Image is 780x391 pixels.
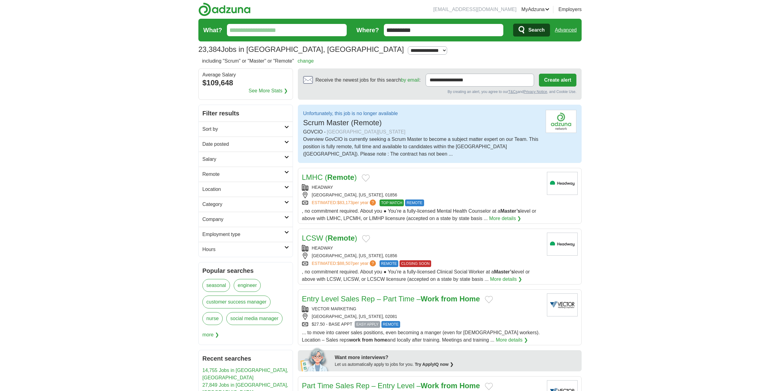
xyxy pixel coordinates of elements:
label: Where? [357,25,379,35]
span: more ❯ [202,329,219,341]
strong: Remote [328,234,355,242]
h2: Hours [202,246,284,253]
h2: Popular searches [202,266,289,275]
a: More details ❯ [496,336,528,344]
button: Search [513,24,550,37]
a: engineer [234,279,261,292]
span: REMOTE [381,321,400,328]
a: Category [199,197,293,212]
a: customer success manager [202,296,271,308]
label: What? [203,25,222,35]
a: Employment type [199,227,293,242]
a: VECTOR MARKETING [312,306,356,311]
img: Headway logo [547,172,578,195]
p: Unfortunately, this job is no longer available [303,110,398,117]
a: 14,755 Jobs in [GEOGRAPHIC_DATA], [GEOGRAPHIC_DATA] [202,368,288,380]
div: [GEOGRAPHIC_DATA], [US_STATE], 01856 [302,253,542,259]
a: Sort by [199,122,293,137]
a: by email [401,77,419,83]
span: $83,173 [337,200,353,205]
a: T&Cs [508,90,517,94]
a: See More Stats ❯ [249,87,288,95]
div: By creating an alert, you agree to our and , and Cookie Use. [303,89,576,95]
h2: Category [202,201,284,208]
span: Search [528,24,544,36]
h2: Sort by [202,126,284,133]
h2: Location [202,186,284,193]
a: More details ❯ [490,276,522,283]
div: [GEOGRAPHIC_DATA][US_STATE] [327,128,405,136]
div: Overview GovCIO is currently seeking a Scrum Master to become a subject matter expert on our Team... [303,136,541,158]
strong: work [349,337,361,343]
strong: Master’s [494,269,514,274]
div: [GEOGRAPHIC_DATA], [US_STATE], 01856 [302,192,542,198]
span: $88,507 [337,261,353,266]
strong: from [441,295,457,303]
h2: Date posted [202,141,284,148]
a: Salary [199,152,293,167]
button: Add to favorite jobs [362,235,370,242]
strong: home [374,337,388,343]
a: More details ❯ [489,215,521,222]
a: change [298,58,314,64]
img: Adzuna logo [198,2,251,16]
h2: Employment type [202,231,284,238]
span: EASY APPLY [355,321,380,328]
a: LCSW (Remote) [302,234,357,242]
a: Remote [199,167,293,182]
span: , no commitment required. About you ● You’re a fully-licensed Mental Health Counselor at a level ... [302,208,536,221]
h2: Recent searches [202,354,289,363]
div: GOVCIO [303,128,541,136]
strong: Work [421,295,439,303]
h2: Filter results [199,105,293,122]
a: MyAdzuna [521,6,550,13]
a: Try ApplyIQ now ❯ [415,362,454,367]
a: Privacy Notice [524,90,547,94]
span: Scrum Master (Remote) [303,118,382,127]
div: Let us automatically apply to jobs for you. [335,361,578,368]
li: [EMAIL_ADDRESS][DOMAIN_NAME] [433,6,517,13]
button: Add to favorite jobs [362,174,370,182]
strong: Home [459,295,480,303]
strong: Remote [327,173,354,181]
a: social media manager [226,312,283,325]
a: ESTIMATED:$88,507per year? [312,260,377,267]
button: Add to favorite jobs [485,296,493,303]
a: ESTIMATED:$83,173per year? [312,199,377,206]
div: [GEOGRAPHIC_DATA], [US_STATE], 02081 [302,313,542,320]
span: TOP MATCH [380,199,404,206]
strong: Master’s [500,208,520,214]
a: Location [199,182,293,197]
a: Advanced [555,24,577,36]
a: HEADWAY [312,246,333,250]
div: $109,648 [202,77,289,88]
div: $27.50 - BASE APPT [302,321,542,328]
a: nurse [202,312,223,325]
a: seasonal [202,279,230,292]
span: , no commitment required. About you ● You’re a fully-licensed Clinical Social Worker at a level o... [302,269,530,282]
span: REMOTE [405,199,424,206]
h2: Remote [202,171,284,178]
span: ? [370,260,376,266]
span: ... to move into career sales positions, even becoming a manger (even for [DEMOGRAPHIC_DATA] work... [302,330,540,343]
span: REMOTE [380,260,398,267]
h2: Salary [202,156,284,163]
div: Average Salary [202,72,289,77]
a: Part Time Sales Rep – Entry Level –Work from Home [302,381,480,390]
a: Company [199,212,293,227]
span: - [324,128,326,136]
span: CLOSING SOON [400,260,431,267]
img: Headway logo [547,233,578,256]
a: Entry Level Sales Rep – Part Time –Work from Home [302,295,480,303]
img: Vector Marketing logo [547,293,578,316]
span: ? [370,199,376,206]
h2: including "Scrum" or "Master" or "Remote" [202,57,314,65]
button: Create alert [539,74,576,87]
h1: Jobs in [GEOGRAPHIC_DATA], [GEOGRAPHIC_DATA] [198,45,404,53]
img: apply-iq-scientist.png [300,347,330,371]
strong: from [362,337,373,343]
img: Direct Employers logo [546,110,576,133]
a: Employers [558,6,582,13]
span: 23,384 [198,44,221,55]
button: Add to favorite jobs [485,383,493,390]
